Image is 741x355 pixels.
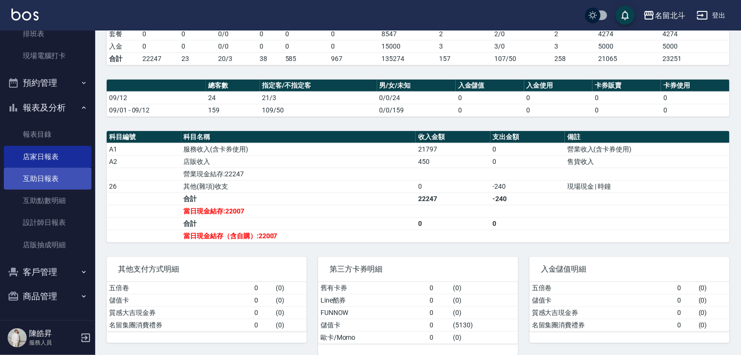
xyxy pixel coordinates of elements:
[257,28,282,40] td: 0
[283,28,329,40] td: 0
[552,40,596,52] td: 3
[451,306,518,319] td: ( 0 )
[377,91,456,104] td: 0/0/24
[379,28,437,40] td: 8547
[456,104,524,116] td: 0
[181,217,416,230] td: 合計
[179,28,216,40] td: 0
[4,123,91,145] a: 報表目錄
[451,331,518,344] td: ( 0 )
[181,230,416,242] td: 當日現金結存（含自購）:22007
[140,40,179,52] td: 0
[29,338,78,347] p: 服務人員
[4,146,91,168] a: 店家日報表
[416,193,491,205] td: 22247
[491,143,565,155] td: 0
[696,306,730,319] td: ( 0 )
[530,294,675,306] td: 儲值卡
[437,40,492,52] td: 3
[491,131,565,143] th: 支出金額
[252,319,273,331] td: 0
[427,306,451,319] td: 0
[661,80,730,92] th: 卡券使用
[257,52,282,65] td: 38
[661,28,730,40] td: 4274
[318,331,427,344] td: 歐卡/Momo
[181,205,416,217] td: 當日現金結存:22007
[273,306,307,319] td: ( 0 )
[427,282,451,294] td: 0
[492,40,552,52] td: 3 / 0
[675,306,696,319] td: 0
[257,40,282,52] td: 0
[107,143,181,155] td: A1
[260,104,377,116] td: 109/50
[661,40,730,52] td: 5000
[437,52,492,65] td: 157
[592,91,661,104] td: 0
[661,91,730,104] td: 0
[596,28,661,40] td: 4274
[492,28,552,40] td: 2 / 0
[416,131,491,143] th: 收入金額
[4,45,91,67] a: 現場電腦打卡
[260,91,377,104] td: 21/3
[107,91,206,104] td: 09/12
[216,28,258,40] td: 0 / 0
[179,40,216,52] td: 0
[696,294,730,306] td: ( 0 )
[451,282,518,294] td: ( 0 )
[491,193,565,205] td: -240
[330,264,507,274] span: 第三方卡券明細
[693,7,730,24] button: 登出
[206,91,260,104] td: 24
[260,80,377,92] th: 指定客/不指定客
[181,168,416,180] td: 營業現金結存:22247
[565,155,730,168] td: 售貨收入
[8,328,27,347] img: Person
[107,80,730,117] table: a dense table
[283,52,329,65] td: 585
[427,294,451,306] td: 0
[491,180,565,193] td: -240
[118,264,295,274] span: 其他支付方式明細
[675,294,696,306] td: 0
[530,282,675,294] td: 五倍卷
[4,190,91,212] a: 互助點數明細
[181,180,416,193] td: 其他(雜項)收支
[329,40,379,52] td: 0
[107,155,181,168] td: A2
[4,212,91,233] a: 設計師日報表
[107,319,252,331] td: 名留集團消費禮券
[206,104,260,116] td: 159
[416,143,491,155] td: 21797
[661,52,730,65] td: 23251
[4,71,91,95] button: 預約管理
[492,52,552,65] td: 107/50
[329,52,379,65] td: 967
[655,10,685,21] div: 名留北斗
[181,143,416,155] td: 服務收入(含卡券使用)
[4,284,91,309] button: 商品管理
[107,40,140,52] td: 入金
[427,331,451,344] td: 0
[107,52,140,65] td: 合計
[592,104,661,116] td: 0
[675,319,696,331] td: 0
[252,294,273,306] td: 0
[451,319,518,331] td: ( 5130 )
[252,306,273,319] td: 0
[456,80,524,92] th: 入金儲值
[273,319,307,331] td: ( 0 )
[318,282,518,344] table: a dense table
[4,168,91,190] a: 互助日報表
[416,217,491,230] td: 0
[541,264,718,274] span: 入金儲值明細
[283,40,329,52] td: 0
[379,40,437,52] td: 15000
[107,104,206,116] td: 09/01 - 09/12
[206,80,260,92] th: 總客數
[524,91,593,104] td: 0
[530,319,675,331] td: 名留集團消費禮券
[273,294,307,306] td: ( 0 )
